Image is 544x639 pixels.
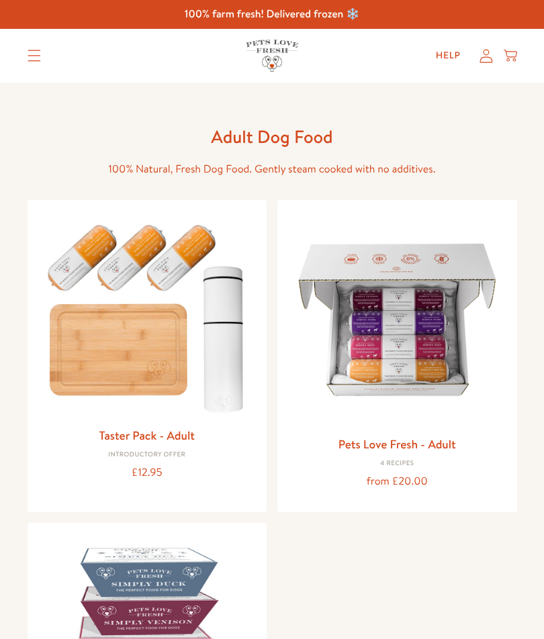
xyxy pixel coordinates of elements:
div: £12.95 [38,464,257,482]
img: Taster Pack - Adult [38,211,257,420]
div: Introductory Offer [38,451,257,459]
h1: Adult Dog Food [57,126,487,148]
div: 4 Recipes [288,460,506,468]
a: Help [425,42,471,69]
iframe: Gorgias live chat messenger [477,576,531,626]
a: Pets Love Fresh - Adult [338,436,456,452]
div: from £20.00 [288,473,506,491]
a: Taster Pack - Adult [99,427,195,444]
img: Pets Love Fresh [246,40,298,71]
summary: Translation missing: en.sections.header.menu [17,39,52,72]
img: Pets Love Fresh - Adult [288,211,506,429]
span: 100% Natural, Fresh Dog Food. Gently steam cooked with no additives. [108,162,435,177]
